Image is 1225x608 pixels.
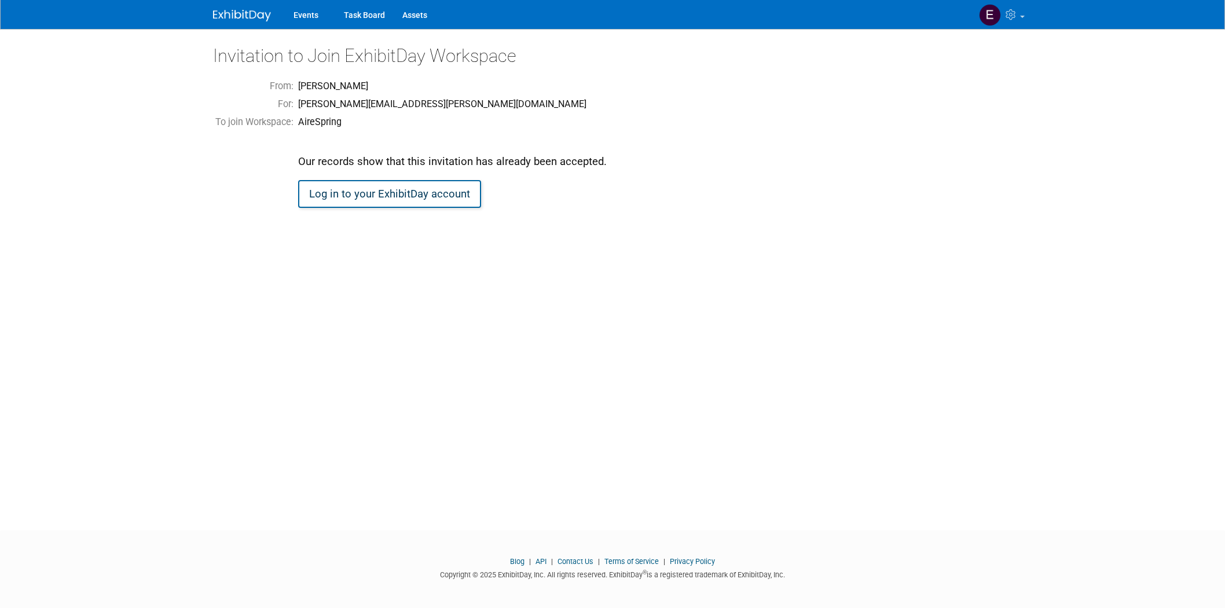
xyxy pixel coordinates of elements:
sup: ® [643,569,647,576]
a: Contact Us [558,557,593,566]
h2: Invitation to Join ExhibitDay Workspace [213,46,1012,66]
a: Log in to your ExhibitDay account [298,180,481,208]
span: | [661,557,668,566]
a: Privacy Policy [670,557,715,566]
a: API [536,557,547,566]
a: Blog [510,557,525,566]
td: [PERSON_NAME][EMAIL_ADDRESS][PERSON_NAME][DOMAIN_NAME] [296,96,609,113]
span: | [595,557,603,566]
td: [PERSON_NAME] [296,78,609,96]
div: Our records show that this invitation has already been accepted. [298,134,607,169]
img: ExhibitDay [213,10,271,21]
span: | [548,557,556,566]
span: | [526,557,534,566]
td: From: [213,78,296,96]
td: AireSpring [296,113,609,131]
img: erica arjona [979,4,1001,26]
a: Terms of Service [604,557,659,566]
td: To join Workspace: [213,113,296,131]
td: For: [213,96,296,113]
